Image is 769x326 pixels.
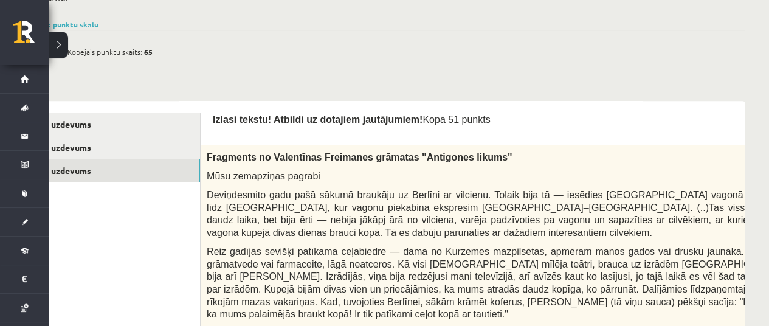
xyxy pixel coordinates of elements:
a: Parādīt punktu skalu [24,19,98,29]
a: Rīgas 1. Tālmācības vidusskola [13,21,49,52]
a: 1. uzdevums [36,113,200,136]
body: Визуальный текстовый редактор, wiswyg-editor-user-answer-47433803507000 [12,12,626,25]
span: Izlasi tekstu! Atbildi uz dotajiem jautājumiem! [213,114,422,125]
body: Визуальный текстовый редактор, wiswyg-editor-user-answer-47433802156860 [12,12,626,25]
span: 65 [144,43,153,61]
a: 3. uzdevums [36,159,200,182]
body: Визуальный текстовый редактор, wiswyg-editor-user-answer-47433803657360 [12,12,626,25]
body: Визуальный текстовый редактор, wiswyg-editor-user-answer-47433802283900 [12,12,626,50]
span: Kopējais punktu skaits: [67,43,142,61]
span: Fragments no Valentīnas Freimanes grāmatas "Antigones likums" [207,152,512,162]
body: Визуальный текстовый редактор, wiswyg-editor-user-answer-47433802971360 [12,12,626,127]
a: 2. uzdevums [36,136,200,159]
body: Визуальный текстовый редактор, wiswyg-editor-user-answer-47433803251620 [12,12,626,106]
span: Kopā 51 punkts [422,114,490,125]
span: Mūsu zemapziņas pagrabi [207,171,320,181]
